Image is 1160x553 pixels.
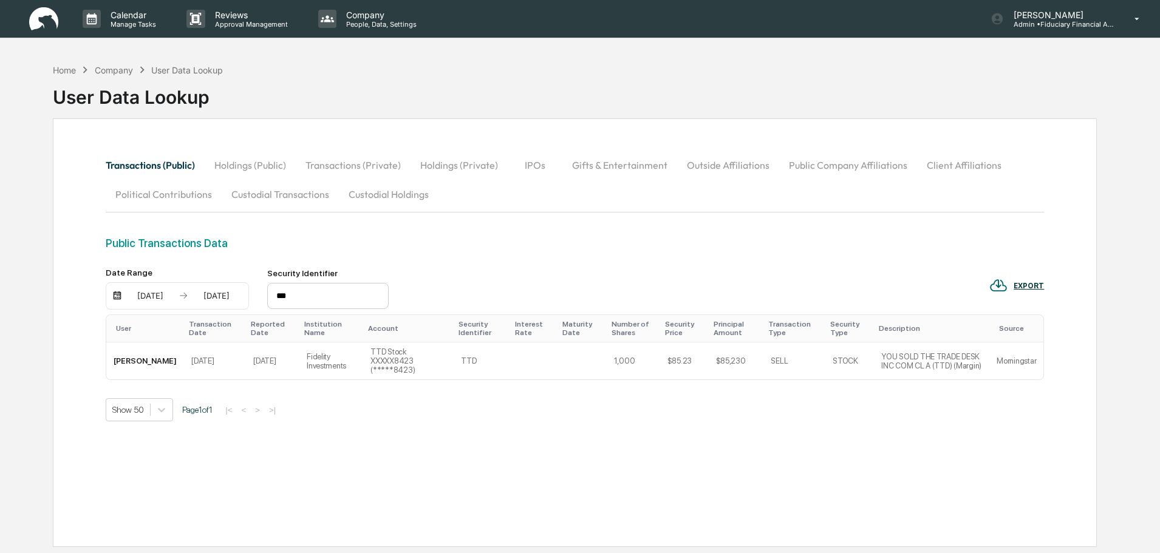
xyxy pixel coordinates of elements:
[677,151,779,180] button: Outside Affiliations
[106,342,184,379] td: [PERSON_NAME]
[251,320,295,337] div: Reported Date
[714,320,759,337] div: Principal Amount
[339,180,438,209] button: Custodial Holdings
[222,180,339,209] button: Custodial Transactions
[562,151,677,180] button: Gifts & Entertainment
[660,342,709,379] td: $85.23
[825,342,874,379] td: STOCK
[237,405,250,415] button: <
[830,320,869,337] div: Security Type
[411,151,508,180] button: Holdings (Private)
[768,320,821,337] div: Transaction Type
[363,342,454,379] td: TTD Stock XXXXX8423 (*****8423)
[29,7,58,31] img: logo
[151,65,223,75] div: User Data Lookup
[205,20,294,29] p: Approval Management
[106,268,249,277] div: Date Range
[106,151,205,180] button: Transactions (Public)
[106,151,1044,209] div: secondary tabs example
[182,405,213,415] span: Page 1 of 1
[304,320,358,337] div: Institution Name
[125,291,176,300] div: [DATE]
[296,151,411,180] button: Transactions (Private)
[665,320,704,337] div: Security Price
[989,342,1043,379] td: Morningstar
[101,20,162,29] p: Manage Tasks
[368,324,449,333] div: Account
[205,151,296,180] button: Holdings (Public)
[1004,10,1117,20] p: [PERSON_NAME]
[874,342,989,379] td: YOU SOLD THE TRADE DESK INC COM CL A (TTD) (Margin)
[612,320,655,337] div: Number of Shares
[205,10,294,20] p: Reviews
[265,405,279,415] button: >|
[454,342,510,379] td: TTD
[989,276,1008,294] img: EXPORT
[184,342,246,379] td: [DATE]
[607,342,660,379] td: 1,000
[179,291,188,300] img: arrow right
[879,324,984,333] div: Description
[246,342,299,379] td: [DATE]
[709,342,764,379] td: $85,230
[508,151,562,180] button: IPOs
[1004,20,1117,29] p: Admin • Fiduciary Financial Advisors
[95,65,133,75] div: Company
[251,405,264,415] button: >
[562,320,602,337] div: Maturity Date
[336,10,423,20] p: Company
[222,405,236,415] button: |<
[112,291,122,300] img: calendar
[299,342,363,379] td: Fidelity Investments
[191,291,242,300] div: [DATE]
[267,268,389,278] div: Security Identifier
[53,76,223,108] div: User Data Lookup
[189,320,241,337] div: Transaction Date
[515,320,553,337] div: Interest Rate
[763,342,825,379] td: SELL
[999,324,1039,333] div: Source
[106,180,222,209] button: Political Contributions
[106,237,1044,249] div: Public Transactions Data
[459,320,505,337] div: Security Identifier
[336,20,423,29] p: People, Data, Settings
[1014,282,1044,290] div: EXPORT
[101,10,162,20] p: Calendar
[917,151,1011,180] button: Client Affiliations
[53,65,76,75] div: Home
[1121,513,1154,546] iframe: Open customer support
[116,324,179,333] div: User
[779,151,917,180] button: Public Company Affiliations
